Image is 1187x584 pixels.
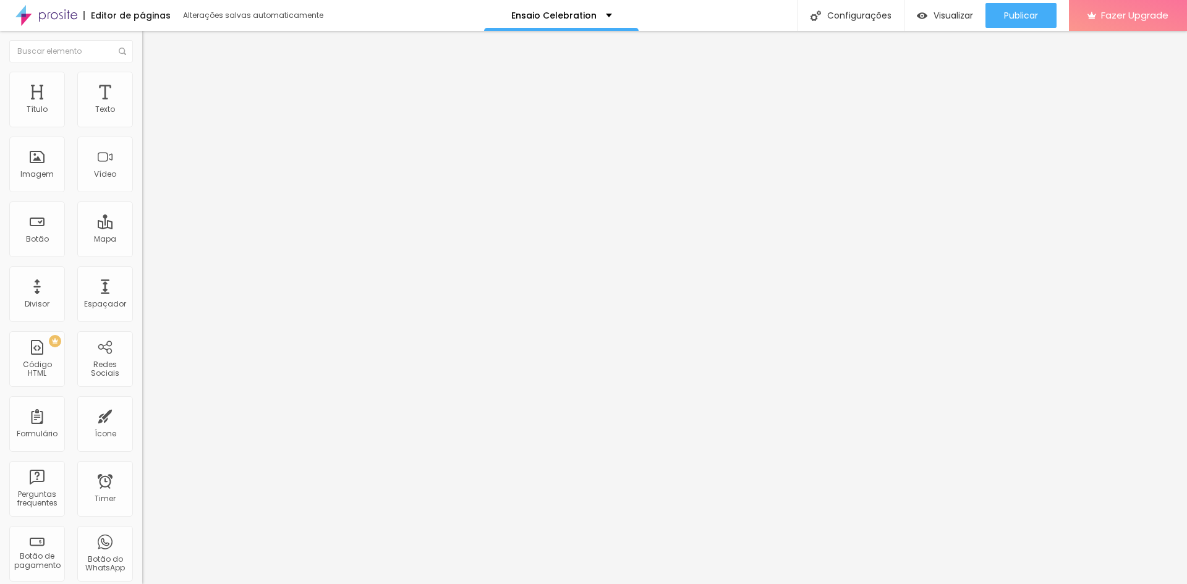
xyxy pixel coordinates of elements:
div: Botão de pagamento [12,552,61,570]
div: Alterações salvas automaticamente [183,12,325,19]
div: Botão [26,235,49,243]
div: Código HTML [12,360,61,378]
div: Texto [95,105,115,114]
div: Espaçador [84,300,126,308]
div: Ícone [95,430,116,438]
div: Título [27,105,48,114]
span: Visualizar [934,11,973,20]
div: Redes Sociais [80,360,129,378]
input: Buscar elemento [9,40,133,62]
button: Visualizar [904,3,985,28]
div: Botão do WhatsApp [80,555,129,573]
p: Ensaio Celebration [511,11,597,20]
button: Publicar [985,3,1057,28]
span: Publicar [1004,11,1038,20]
div: Formulário [17,430,57,438]
div: Divisor [25,300,49,308]
div: Vídeo [94,170,116,179]
span: Fazer Upgrade [1101,10,1168,20]
div: Mapa [94,235,116,243]
div: Timer [95,494,116,503]
img: Icone [810,11,821,21]
div: Perguntas frequentes [12,490,61,508]
div: Editor de páginas [83,11,171,20]
div: Imagem [20,170,54,179]
img: view-1.svg [917,11,927,21]
img: Icone [119,48,126,55]
iframe: Editor [142,31,1187,584]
